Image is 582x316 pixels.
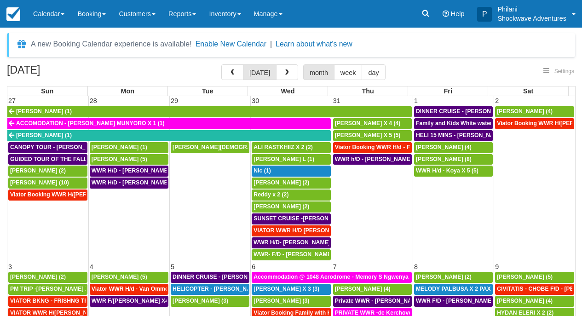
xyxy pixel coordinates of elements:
[477,7,492,22] div: P
[523,87,533,95] span: Sat
[252,237,330,248] a: WWR H/D- [PERSON_NAME] X2 (2)
[254,144,312,150] span: ALI RASTKHIIZ X 2 (2)
[416,108,530,115] span: DINNER CRUISE - [PERSON_NAME] X4 (4)
[334,64,363,80] button: week
[444,87,452,95] span: Fri
[10,179,69,186] span: [PERSON_NAME] (10)
[254,274,427,280] span: Accommodation @ 1048 Aerodrome - Memory S Ngwenya X 6 (1)
[90,142,168,153] a: [PERSON_NAME] (1)
[362,87,374,95] span: Thu
[252,213,330,224] a: SUNSET CRUISE -[PERSON_NAME] X2 (2)
[92,144,147,150] span: [PERSON_NAME] (1)
[8,296,87,307] a: VIATOR BKNG - FRISHNG TRIP - [PERSON_NAME] X 5 (4)
[171,142,249,153] a: [PERSON_NAME][DEMOGRAPHIC_DATA] (6)
[31,39,192,50] div: A new Booking Calendar experience is available!
[90,166,168,177] a: WWR H/D - [PERSON_NAME] X1 (1)
[252,296,330,307] a: [PERSON_NAME] (3)
[414,296,493,307] a: WWR F/D - [PERSON_NAME] X 3 (3)
[413,97,419,104] span: 1
[414,142,493,153] a: [PERSON_NAME] (4)
[254,298,309,304] span: [PERSON_NAME] (3)
[171,272,249,283] a: DINNER CRUISE - [PERSON_NAME] X3 (3)
[333,118,412,129] a: [PERSON_NAME] X 4 (4)
[416,132,521,138] span: HELI 15 MINS - [PERSON_NAME] X4 (4)
[243,64,277,80] button: [DATE]
[497,310,553,316] span: HYDAN ELERI X 2 (2)
[413,263,419,270] span: 8
[7,118,331,129] a: ACCOMODATION - [PERSON_NAME] MUNYORO X 1 (1)
[251,97,260,104] span: 30
[8,142,87,153] a: CANOPY TOUR - [PERSON_NAME] X5 (5)
[335,298,438,304] span: Private WWR - [PERSON_NAME] x1 (1)
[335,132,401,138] span: [PERSON_NAME] X 5 (5)
[254,286,319,292] span: [PERSON_NAME] X 3 (3)
[7,263,13,270] span: 3
[10,167,66,174] span: [PERSON_NAME] (2)
[497,5,566,14] p: Philani
[416,298,512,304] span: WWR F/D - [PERSON_NAME] X 3 (3)
[252,249,330,260] a: WWR- F/D - [PERSON_NAME] X1 (1)
[173,274,286,280] span: DINNER CRUISE - [PERSON_NAME] X3 (3)
[252,178,330,189] a: [PERSON_NAME] (2)
[495,284,574,295] a: CIVITATIS - CHOBE F/D - [PERSON_NAME] X 2 (3)
[173,144,293,150] span: [PERSON_NAME][DEMOGRAPHIC_DATA] (6)
[7,64,123,81] h2: [DATE]
[170,97,179,104] span: 29
[416,144,472,150] span: [PERSON_NAME] (4)
[202,87,213,95] span: Tue
[332,263,338,270] span: 7
[90,154,168,165] a: [PERSON_NAME] (5)
[494,263,500,270] span: 9
[414,154,493,165] a: [PERSON_NAME] (8)
[8,166,87,177] a: [PERSON_NAME] (2)
[10,274,66,280] span: [PERSON_NAME] (2)
[495,118,574,129] a: Viator Booking WWR H/[PERSON_NAME] 4 (4)
[495,106,574,117] a: [PERSON_NAME] (4)
[497,298,553,304] span: [PERSON_NAME] (4)
[8,178,87,189] a: [PERSON_NAME] (10)
[173,298,228,304] span: [PERSON_NAME] (3)
[10,144,121,150] span: CANOPY TOUR - [PERSON_NAME] X5 (5)
[335,156,429,162] span: WWR h/D - [PERSON_NAME] X2 (2)
[7,97,17,104] span: 27
[251,263,256,270] span: 6
[6,7,20,21] img: checkfront-main-nav-mini-logo.png
[254,239,347,246] span: WWR H/D- [PERSON_NAME] X2 (2)
[171,296,249,307] a: [PERSON_NAME] (3)
[254,310,405,316] span: Viator Booking Family with Kids - [PERSON_NAME] 4 (4)
[335,310,430,316] span: PRIVATE WWR -de Kerchove x 6 (6)
[416,274,472,280] span: [PERSON_NAME] (2)
[196,40,266,49] button: Enable New Calendar
[92,274,147,280] span: [PERSON_NAME] (5)
[90,284,168,295] a: Viator WWR H/d - Van Ommeren Nick X 4 (4)
[332,97,341,104] span: 31
[303,64,334,80] button: month
[497,274,553,280] span: [PERSON_NAME] (5)
[254,167,271,174] span: Nic (1)
[276,40,352,48] a: Learn about what's new
[252,142,330,153] a: ALI RASTKHIIZ X 2 (2)
[90,272,168,283] a: [PERSON_NAME] (5)
[92,156,147,162] span: [PERSON_NAME] (5)
[8,154,87,165] a: GUIDED TOUR OF THE FALLS - [PERSON_NAME] X 5 (5)
[254,251,350,258] span: WWR- F/D - [PERSON_NAME] X1 (1)
[173,286,279,292] span: HELICOPTER - [PERSON_NAME] X 3 (3)
[8,190,87,201] a: Viator Booking WWR H/[PERSON_NAME] [PERSON_NAME][GEOGRAPHIC_DATA] (1)
[171,284,249,295] a: HELICOPTER - [PERSON_NAME] X 3 (3)
[252,225,330,236] a: VIATOR WWR H/D [PERSON_NAME] 4 (4)
[281,87,294,95] span: Wed
[92,167,187,174] span: WWR H/D - [PERSON_NAME] X1 (1)
[92,298,177,304] span: WWR F/[PERSON_NAME] X4 (4)
[416,167,478,174] span: WWR H/d - Koya X 5 (5)
[254,179,309,186] span: [PERSON_NAME] (2)
[92,286,209,292] span: Viator WWR H/d - Van Ommeren Nick X 4 (4)
[414,166,493,177] a: WWR H/d - Koya X 5 (5)
[414,118,493,129] a: Family and Kids White water Rafting - [PERSON_NAME] X4 (4)
[335,120,401,126] span: [PERSON_NAME] X 4 (4)
[495,296,574,307] a: [PERSON_NAME] (4)
[16,108,72,115] span: [PERSON_NAME] (1)
[333,130,412,141] a: [PERSON_NAME] X 5 (5)
[252,190,330,201] a: Reddy x 2 (2)
[333,154,412,165] a: WWR h/D - [PERSON_NAME] X2 (2)
[16,132,72,138] span: [PERSON_NAME] (1)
